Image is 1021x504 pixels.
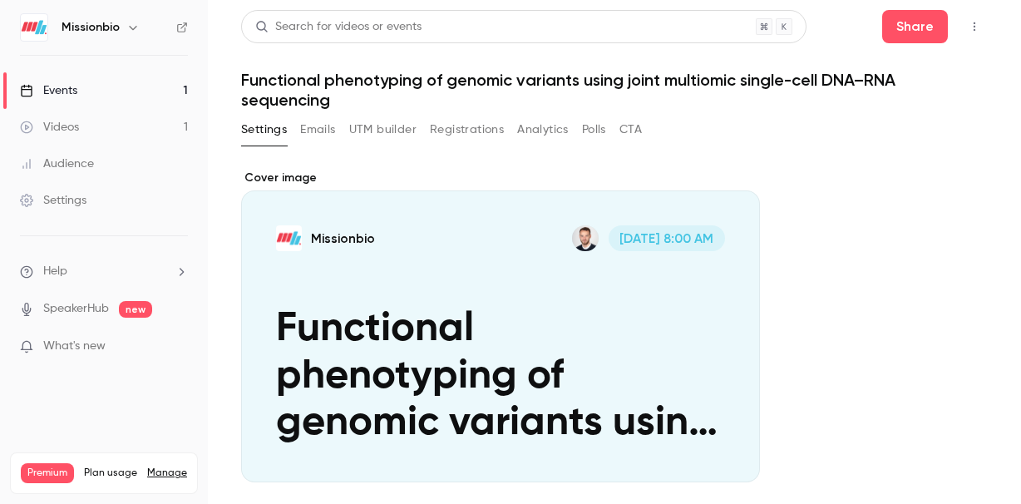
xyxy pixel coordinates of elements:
[300,116,335,143] button: Emails
[20,156,94,172] div: Audience
[619,116,642,143] button: CTA
[882,10,948,43] button: Share
[349,116,417,143] button: UTM builder
[43,263,67,280] span: Help
[43,300,109,318] a: SpeakerHub
[21,14,47,41] img: Missionbio
[119,301,152,318] span: new
[241,170,760,186] label: Cover image
[62,19,120,36] h6: Missionbio
[20,263,188,280] li: help-dropdown-opener
[241,170,760,482] section: Cover image
[430,116,504,143] button: Registrations
[168,339,188,354] iframe: Noticeable Trigger
[241,116,287,143] button: Settings
[20,82,77,99] div: Events
[20,192,86,209] div: Settings
[582,116,606,143] button: Polls
[147,467,187,480] a: Manage
[517,116,569,143] button: Analytics
[84,467,137,480] span: Plan usage
[241,70,988,110] h1: Functional phenotyping of genomic variants using joint multiomic single-cell DNA–RNA sequencing
[43,338,106,355] span: What's new
[255,18,422,36] div: Search for videos or events
[21,463,74,483] span: Premium
[20,119,79,136] div: Videos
